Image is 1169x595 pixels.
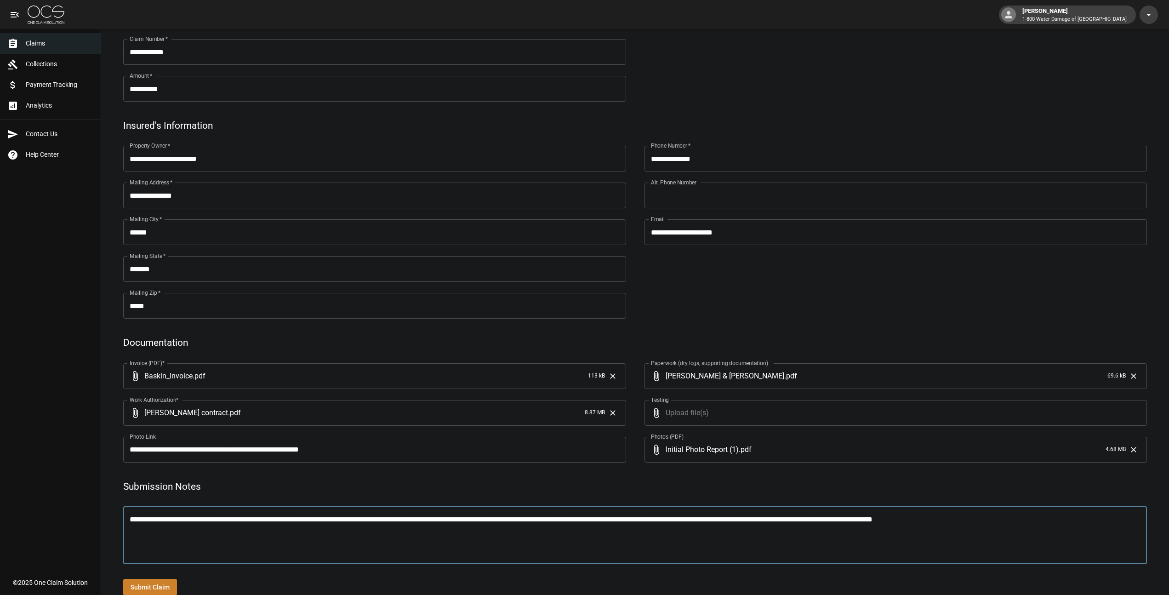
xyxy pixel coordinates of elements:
span: Payment Tracking [26,80,93,90]
span: Upload file(s) [666,400,1123,426]
label: Photos (PDF) [651,433,684,441]
span: . pdf [228,407,241,418]
span: Baskin_Invoice [144,371,193,381]
div: [PERSON_NAME] [1019,6,1130,23]
span: . pdf [784,371,797,381]
span: Contact Us [26,129,93,139]
span: . pdf [193,371,205,381]
span: Help Center [26,150,93,160]
span: Initial Photo Report (1) [666,444,739,455]
label: Work Authorization* [130,396,179,404]
img: ocs-logo-white-transparent.png [28,6,64,24]
div: © 2025 One Claim Solution [13,578,88,587]
span: 113 kB [588,372,605,381]
label: Email [651,215,665,223]
button: open drawer [6,6,24,24]
button: Clear [1127,443,1140,457]
label: Mailing State [130,252,165,260]
label: Mailing City [130,215,162,223]
label: Photo Link [130,433,156,441]
button: Clear [606,369,620,383]
span: [PERSON_NAME] contract [144,407,228,418]
label: Claim Number [130,35,168,43]
span: Analytics [26,101,93,110]
span: 69.6 kB [1107,372,1126,381]
span: . pdf [739,444,752,455]
span: 8.87 MB [585,408,605,418]
label: Phone Number [651,142,690,149]
p: 1-800 Water Damage of [GEOGRAPHIC_DATA] [1022,16,1127,23]
label: Alt. Phone Number [651,178,696,186]
button: Clear [1127,369,1140,383]
label: Property Owner [130,142,171,149]
label: Paperwork (dry logs, supporting documentation) [651,359,768,367]
label: Mailing Address [130,178,172,186]
label: Invoice (PDF)* [130,359,165,367]
button: Clear [606,406,620,420]
span: 4.68 MB [1106,445,1126,454]
label: Testing [651,396,669,404]
span: Collections [26,59,93,69]
label: Amount [130,72,153,80]
span: Claims [26,39,93,48]
span: [PERSON_NAME] & [PERSON_NAME] [666,371,784,381]
label: Mailing Zip [130,289,161,297]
